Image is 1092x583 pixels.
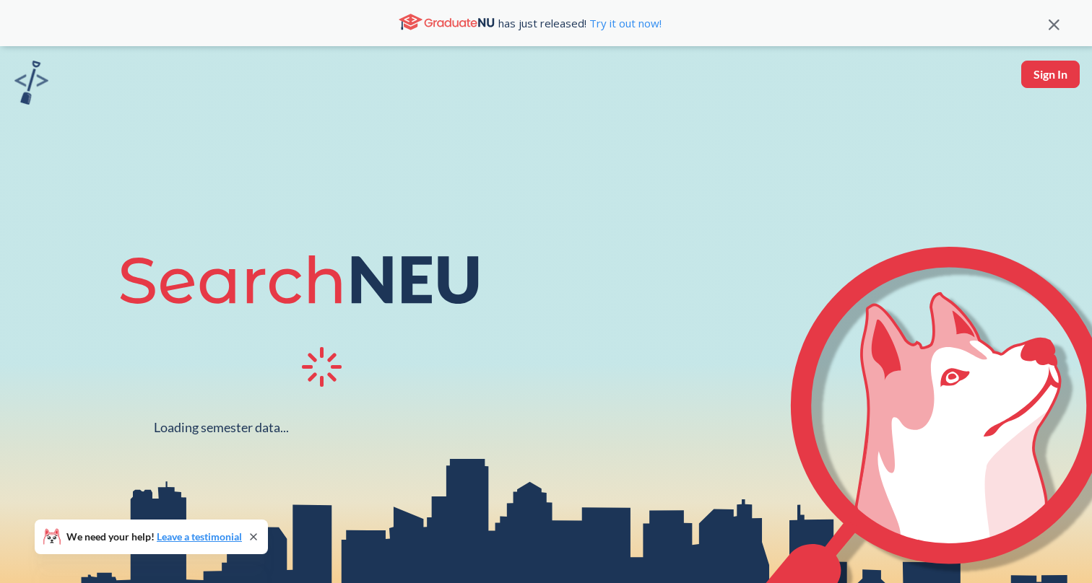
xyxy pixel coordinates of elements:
[14,61,48,105] img: sandbox logo
[154,419,289,436] div: Loading semester data...
[498,15,662,31] span: has just released!
[586,16,662,30] a: Try it out now!
[14,61,48,109] a: sandbox logo
[1021,61,1080,88] button: Sign In
[157,530,242,543] a: Leave a testimonial
[66,532,242,542] span: We need your help!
